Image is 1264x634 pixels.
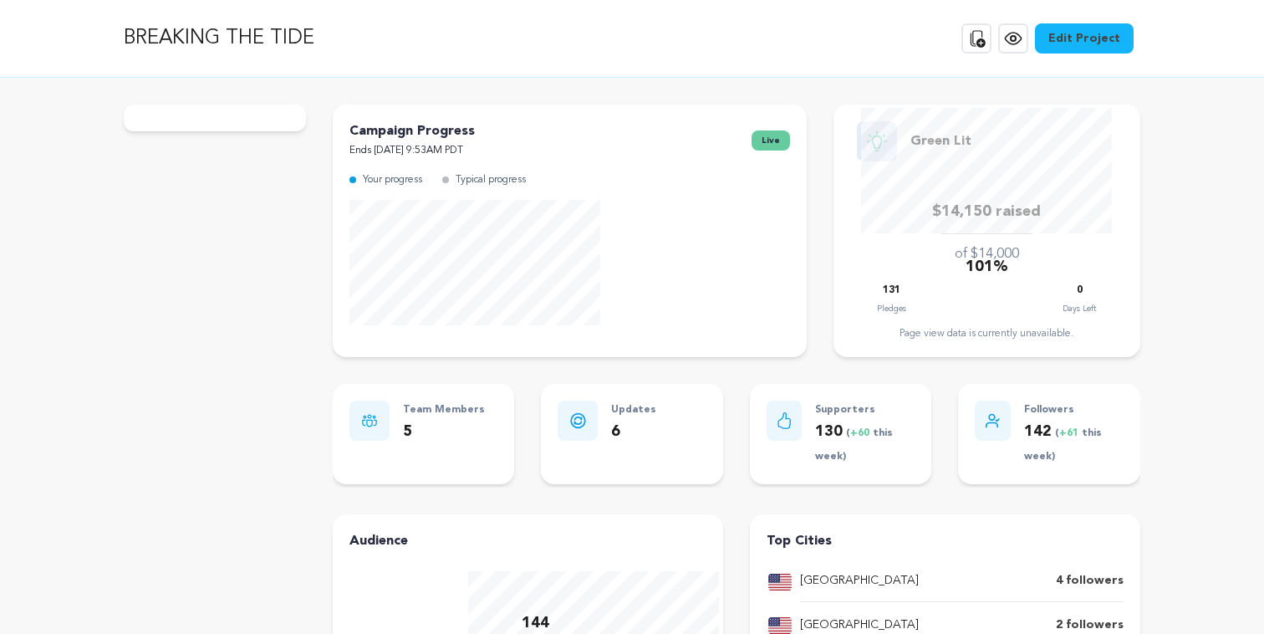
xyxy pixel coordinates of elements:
[124,23,314,54] p: BREAKING THE TIDE
[403,420,485,444] p: 5
[815,401,915,420] p: Supporters
[850,327,1124,340] div: Page view data is currently unavailable.
[403,401,485,420] p: Team Members
[1024,428,1102,463] span: ( this week)
[752,130,790,151] span: live
[966,255,1008,279] p: 101%
[955,244,1019,264] p: of $14,000
[611,401,656,420] p: Updates
[349,141,475,161] p: Ends [DATE] 9:53AM PDT
[815,428,893,463] span: ( this week)
[767,531,1124,551] h4: Top Cities
[1056,571,1124,591] p: 4 followers
[815,420,915,468] p: 130
[1024,401,1124,420] p: Followers
[363,171,422,190] p: Your progress
[877,300,906,317] p: Pledges
[349,531,706,551] h4: Audience
[883,281,900,300] p: 131
[1077,281,1083,300] p: 0
[1063,300,1096,317] p: Days Left
[850,428,873,438] span: +60
[456,171,526,190] p: Typical progress
[611,420,656,444] p: 6
[800,571,919,591] p: [GEOGRAPHIC_DATA]
[1024,420,1124,468] p: 142
[1059,428,1082,438] span: +61
[1035,23,1134,54] a: Edit Project
[349,121,475,141] p: Campaign Progress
